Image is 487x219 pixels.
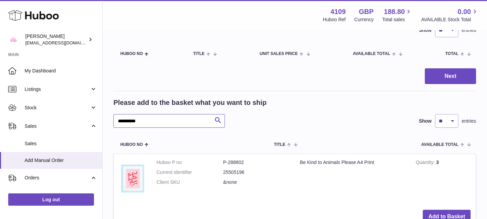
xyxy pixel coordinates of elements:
span: Title [193,52,204,56]
dt: Huboo P no [157,159,223,166]
div: Currency [354,16,374,23]
dt: Client SKU [157,179,223,186]
span: Sales [25,123,90,129]
span: Listings [25,86,90,93]
span: Huboo no [120,142,143,147]
dd: P-288802 [223,159,290,166]
strong: 4109 [330,7,346,16]
span: Total [445,52,459,56]
span: 188.80 [384,7,405,16]
span: 0.00 [458,7,471,16]
span: Add Manual Order [25,157,97,164]
a: 188.80 Total sales [382,7,412,23]
a: 0.00 AVAILABLE Stock Total [421,7,479,23]
a: Log out [8,193,94,206]
label: Show [419,118,432,124]
span: Orders [25,175,90,181]
span: entries [462,27,476,33]
span: Stock [25,105,90,111]
span: AVAILABLE Total [353,52,390,56]
span: Sales [25,140,97,147]
td: 3 [410,154,476,205]
span: Total sales [382,16,412,23]
label: Show [419,27,432,33]
h2: Please add to the basket what you want to ship [113,98,267,107]
span: entries [462,118,476,124]
div: [PERSON_NAME] [25,33,87,46]
span: [EMAIL_ADDRESS][DOMAIN_NAME] [25,40,100,45]
span: AVAILABLE Stock Total [421,16,479,23]
span: AVAILABLE Total [421,142,459,147]
img: Be Kind to Animals Please A4 Print [119,159,146,198]
span: Huboo no [120,52,143,56]
button: Next [425,68,476,84]
strong: Quantity [416,160,436,167]
dt: Current identifier [157,169,223,176]
div: Huboo Ref [323,16,346,23]
span: My Dashboard [25,68,97,74]
span: Title [274,142,285,147]
dd: 25505196 [223,169,290,176]
span: Unit Sales Price [260,52,298,56]
img: hello@limpetstore.com [8,35,18,45]
strong: GBP [359,7,374,16]
td: Be Kind to Animals Please A4 Print [295,154,411,205]
dd: &none [223,179,290,186]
